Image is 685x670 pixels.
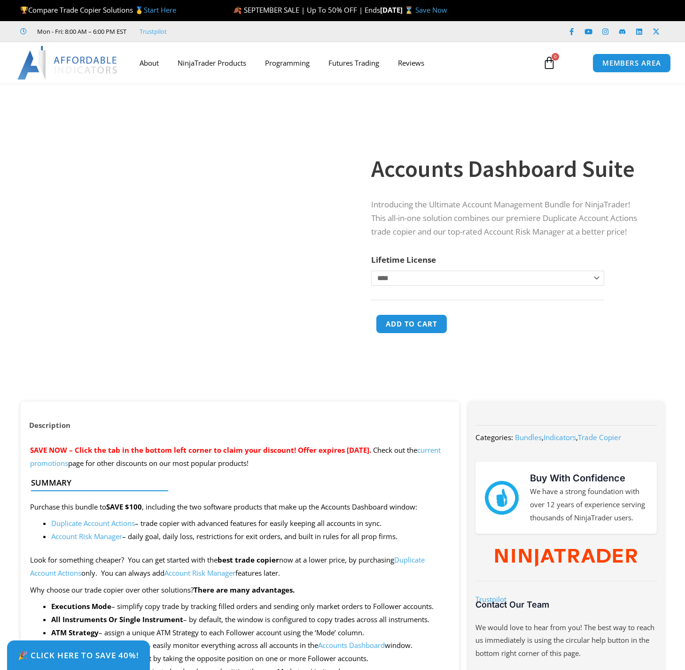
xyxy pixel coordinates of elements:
p: Why choose our trade copier over other solutions? [30,584,450,597]
span: Compare Trade Copier Solutions 🥇 [20,5,176,15]
strong: best trade copier [218,555,279,564]
a: Bundles [515,433,542,442]
p: Check out the page for other discounts on our most popular products! [30,444,450,470]
b: ATM Strategy [51,628,99,637]
a: Indicators [544,433,576,442]
li: – daily goal, daily loss, restrictions for exit orders, and built in rules for all prop firms. [51,530,450,543]
strong: [DATE] ⌛ [380,5,415,15]
li: – assign a unique ATM Strategy to each Follower account using the ‘Mode’ column. [51,626,450,640]
strong: All Instruments Or Single Instrument [51,615,183,624]
nav: Menu [130,52,534,74]
li: – by default, the window is configured to copy trades across all instruments. [51,613,450,626]
a: Start Here [144,5,176,15]
a: Programming [256,52,319,74]
span: 🎉 Click Here to save 40%! [18,651,139,659]
a: Duplicate Account Actions [51,518,135,528]
p: We would love to hear from you! The best way to reach us immediately is using the circular help b... [475,621,657,661]
a: Reviews [389,52,434,74]
a: Trade Copier [578,433,621,442]
a: MEMBERS AREA [592,53,671,73]
a: Account Risk Manager [164,568,235,578]
p: Introducing the Ultimate Account Management Bundle for NinjaTrader! This all-in-one solution comb... [371,198,646,239]
span: MEMBERS AREA [602,60,661,67]
span: SAVE NOW – Click the tab in the bottom left corner to claim your discount! Offer expires [DATE]. [30,445,371,455]
h1: Accounts Dashboard Suite [371,152,646,185]
button: Add to cart [376,314,447,334]
span: Mon - Fri: 8:00 AM – 6:00 PM EST [35,26,126,37]
li: – trade copier with advanced features for easily keeping all accounts in sync. [51,517,450,530]
p: We have a strong foundation with over 12 years of experience serving thousands of NinjaTrader users. [530,485,647,525]
a: 🎉 Click Here to save 40%! [7,640,150,670]
p: Purchase this bundle to , including the two software products that make up the Accounts Dashboard... [30,501,450,514]
label: Lifetime License [371,254,436,265]
a: 0 [529,49,570,76]
span: , , [515,433,621,442]
strong: There are many advantages. [194,585,295,594]
span: 🍂 SEPTEMBER SALE | Up To 50% OFF | Ends [233,5,380,15]
span: Categories: [475,433,513,442]
strong: SAVE $100 [106,502,142,511]
a: Account Risk Manager [51,532,122,541]
img: LogoAI | Affordable Indicators – NinjaTrader [17,46,118,80]
p: Look for something cheaper? You can get started with the now at a lower price, by purchasing only... [30,554,450,580]
li: – simplify copy trade by tracking filled orders and sending only market orders to Follower accounts. [51,600,450,613]
h3: Contact Our Team [475,599,657,610]
h4: Summary [31,478,441,487]
h3: Buy With Confidence [530,471,647,485]
a: Futures Trading [319,52,389,74]
strong: Executions Mode [51,601,111,611]
li: – easily monitor everything across all accounts in the window. [51,639,450,652]
a: About [130,52,168,74]
img: mark thumbs good 43913 | Affordable Indicators – NinjaTrader [485,481,519,515]
a: Trustpilot [475,594,506,604]
a: NinjaTrader Products [168,52,256,74]
img: 🏆 [21,7,28,14]
a: Description [21,416,79,434]
a: Save Now [415,5,447,15]
a: Trustpilot [140,26,167,37]
img: NinjaTrader Wordmark color RGB | Affordable Indicators – NinjaTrader [495,549,637,567]
span: 0 [552,53,559,61]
